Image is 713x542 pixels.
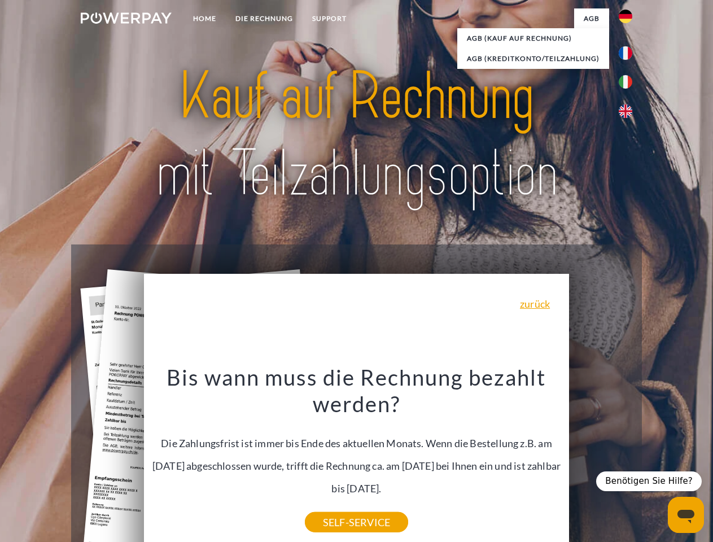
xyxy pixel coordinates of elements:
[303,8,356,29] a: SUPPORT
[151,364,563,522] div: Die Zahlungsfrist ist immer bis Ende des aktuellen Monats. Wenn die Bestellung z.B. am [DATE] abg...
[226,8,303,29] a: DIE RECHNUNG
[619,46,632,60] img: fr
[520,299,550,309] a: zurück
[619,10,632,23] img: de
[457,28,609,49] a: AGB (Kauf auf Rechnung)
[574,8,609,29] a: agb
[151,364,563,418] h3: Bis wann muss die Rechnung bezahlt werden?
[108,54,605,216] img: title-powerpay_de.svg
[596,471,702,491] div: Benötigen Sie Hilfe?
[305,512,408,532] a: SELF-SERVICE
[183,8,226,29] a: Home
[457,49,609,69] a: AGB (Kreditkonto/Teilzahlung)
[619,75,632,89] img: it
[81,12,172,24] img: logo-powerpay-white.svg
[619,104,632,118] img: en
[668,497,704,533] iframe: Schaltfläche zum Öffnen des Messaging-Fensters; Konversation läuft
